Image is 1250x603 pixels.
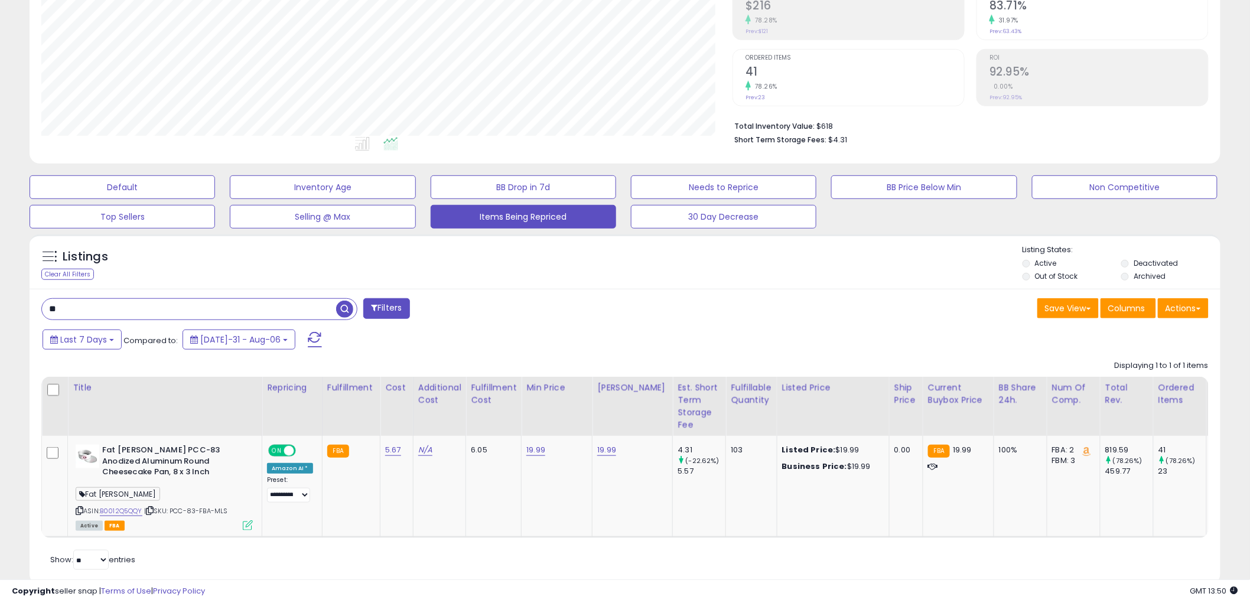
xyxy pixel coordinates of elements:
[73,382,257,394] div: Title
[1032,175,1218,199] button: Non Competitive
[1134,258,1178,268] label: Deactivated
[471,445,512,455] div: 6.05
[999,445,1038,455] div: 100%
[102,445,246,481] b: Fat [PERSON_NAME] PCC-83 Anodized Aluminum Round Cheesecake Pan, 8 x 3 Inch
[1105,382,1148,406] div: Total Rev.
[678,382,721,431] div: Est. Short Term Storage Fee
[418,382,461,406] div: Additional Cost
[1035,271,1078,281] label: Out of Stock
[183,330,295,350] button: [DATE]-31 - Aug-06
[1158,298,1209,318] button: Actions
[200,334,281,345] span: [DATE]-31 - Aug-06
[50,554,135,565] span: Show: entries
[230,205,415,229] button: Selling @ Max
[123,335,178,346] span: Compared to:
[269,446,284,456] span: ON
[731,382,772,406] div: Fulfillable Quantity
[746,94,765,101] small: Prev: 23
[751,82,777,91] small: 78.26%
[230,175,415,199] button: Inventory Age
[999,382,1042,406] div: BB Share 24h.
[30,175,215,199] button: Default
[12,586,205,597] div: seller snap | |
[526,382,587,394] div: Min Price
[782,382,884,394] div: Listed Price
[144,506,228,516] span: | SKU: PCC-83-FBA-MLS
[782,461,847,472] b: Business Price:
[1158,382,1202,406] div: Ordered Items
[782,445,880,455] div: $19.99
[526,444,545,456] a: 19.99
[894,445,914,455] div: 0.00
[76,445,253,529] div: ASIN:
[1052,382,1095,406] div: Num of Comp.
[746,55,964,61] span: Ordered Items
[76,487,160,501] span: Fat [PERSON_NAME]
[686,456,720,465] small: (-22.62%)
[101,585,151,597] a: Terms of Use
[327,445,349,458] small: FBA
[1158,466,1206,477] div: 23
[1115,360,1209,371] div: Displaying 1 to 1 of 1 items
[1108,302,1145,314] span: Columns
[100,506,142,516] a: B0012Q5QQY
[267,476,313,503] div: Preset:
[294,446,313,456] span: OFF
[734,121,815,131] b: Total Inventory Value:
[1134,271,1166,281] label: Archived
[267,382,317,394] div: Repricing
[953,444,972,455] span: 19.99
[678,445,725,455] div: 4.31
[989,82,1013,91] small: 0.00%
[105,521,125,531] span: FBA
[1052,455,1091,466] div: FBM: 3
[418,444,432,456] a: N/A
[1052,445,1091,455] div: FBA: 2
[894,382,918,406] div: Ship Price
[989,94,1022,101] small: Prev: 92.95%
[267,463,313,474] div: Amazon AI *
[678,466,725,477] div: 5.57
[831,175,1017,199] button: BB Price Below Min
[734,118,1200,132] li: $618
[631,175,816,199] button: Needs to Reprice
[43,330,122,350] button: Last 7 Days
[989,28,1021,35] small: Prev: 63.43%
[471,382,516,406] div: Fulfillment Cost
[597,444,616,456] a: 19.99
[1105,445,1153,455] div: 819.59
[41,269,94,280] div: Clear All Filters
[731,445,767,455] div: 103
[153,585,205,597] a: Privacy Policy
[1023,245,1220,256] p: Listing States:
[1037,298,1099,318] button: Save View
[76,445,99,468] img: 31YgZFkC11L._SL40_.jpg
[431,205,616,229] button: Items Being Repriced
[597,382,668,394] div: [PERSON_NAME]
[751,16,777,25] small: 78.28%
[746,65,964,81] h2: 41
[928,382,989,406] div: Current Buybox Price
[327,382,375,394] div: Fulfillment
[782,444,836,455] b: Listed Price:
[76,521,103,531] span: All listings currently available for purchase on Amazon
[1101,298,1156,318] button: Columns
[1158,445,1206,455] div: 41
[63,249,108,265] h5: Listings
[363,298,409,319] button: Filters
[734,135,826,145] b: Short Term Storage Fees:
[12,585,55,597] strong: Copyright
[828,134,847,145] span: $4.31
[989,65,1208,81] h2: 92.95%
[1105,466,1153,477] div: 459.77
[30,205,215,229] button: Top Sellers
[746,28,768,35] small: Prev: $121
[631,205,816,229] button: 30 Day Decrease
[995,16,1018,25] small: 31.97%
[928,445,950,458] small: FBA
[60,334,107,345] span: Last 7 Days
[1190,585,1238,597] span: 2025-08-14 13:50 GMT
[1113,456,1142,465] small: (78.26%)
[782,461,880,472] div: $19.99
[1035,258,1057,268] label: Active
